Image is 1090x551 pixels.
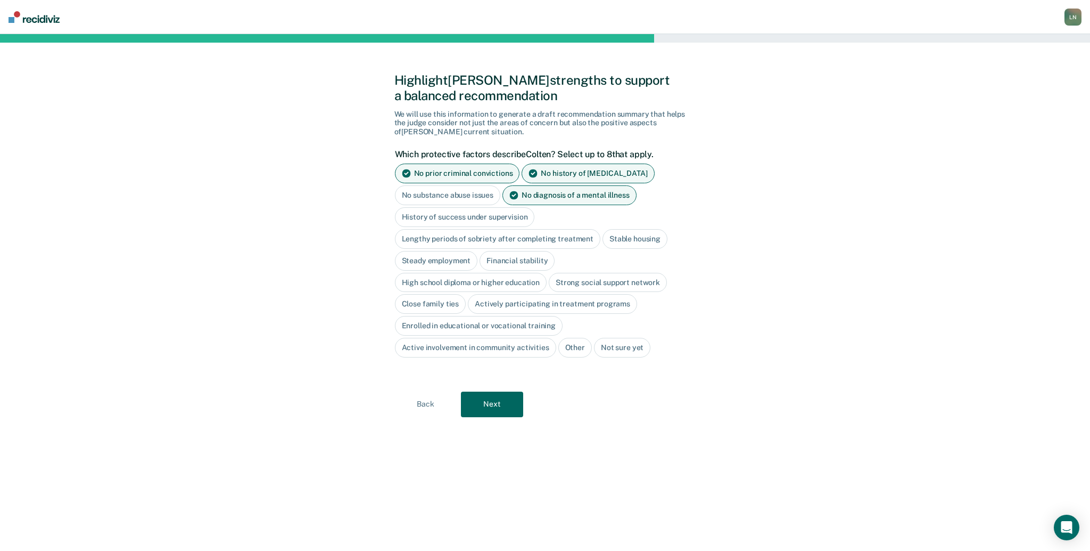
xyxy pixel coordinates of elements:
[394,110,696,136] div: We will use this information to generate a draft recommendation summary that helps the judge cons...
[395,316,563,336] div: Enrolled in educational or vocational training
[480,251,555,271] div: Financial stability
[468,294,637,314] div: Actively participating in treatment programs
[395,229,600,249] div: Lengthy periods of sobriety after completing treatment
[395,338,556,358] div: Active involvement in community activities
[549,273,667,293] div: Strong social support network
[1064,9,1081,26] div: L N
[594,338,650,358] div: Not sure yet
[461,392,523,417] button: Next
[602,229,667,249] div: Stable housing
[9,11,60,23] img: Recidiviz
[395,294,466,314] div: Close family ties
[394,72,696,103] div: Highlight [PERSON_NAME] strengths to support a balanced recommendation
[1064,9,1081,26] button: LN
[502,185,637,205] div: No diagnosis of a mental illness
[395,251,478,271] div: Steady employment
[395,273,547,293] div: High school diploma or higher education
[394,392,457,417] button: Back
[395,149,690,159] label: Which protective factors describe Colten ? Select up to 8 that apply.
[1054,515,1079,540] div: Open Intercom Messenger
[395,164,520,183] div: No prior criminal convictions
[395,185,501,205] div: No substance abuse issues
[522,164,654,183] div: No history of [MEDICAL_DATA]
[395,207,535,227] div: History of success under supervision
[558,338,592,358] div: Other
